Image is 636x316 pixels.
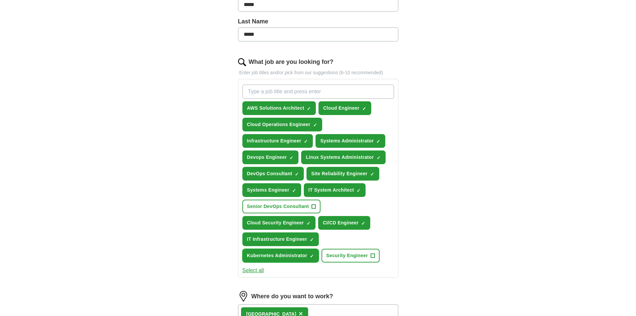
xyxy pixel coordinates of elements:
[307,106,311,111] span: ✓
[311,170,367,177] span: Site Reliability Engineer
[242,249,319,262] button: Kubernetes Administrator✓
[320,137,374,144] span: Systems Administrator
[304,139,308,144] span: ✓
[301,150,385,164] button: Linux Systems Administrator✓
[247,236,307,243] span: IT Infrastructure Engineer
[247,252,307,259] span: Kubernetes Administrator
[319,101,371,115] button: Cloud Engineer✓
[242,232,319,246] button: IT Infrastructure Engineer✓
[238,291,249,302] img: location.png
[242,216,316,230] button: Cloud Security Engineer✓
[247,219,304,226] span: Cloud Security Engineer
[377,155,381,161] span: ✓
[315,134,385,148] button: Systems Administrator✓
[242,134,313,148] button: Infrastructure Engineer✓
[326,252,368,259] span: Security Engineer
[242,118,322,131] button: Cloud Operations Engineer✓
[289,155,293,161] span: ✓
[295,172,299,177] span: ✓
[247,170,292,177] span: DevOps Consultant
[242,267,264,275] button: Select all
[238,17,398,26] label: Last Name
[313,122,317,128] span: ✓
[247,105,304,112] span: AWS Solutions Architect
[238,58,246,66] img: search.png
[323,219,359,226] span: CI/CD Engineer
[242,167,304,181] button: DevOps Consultant✓
[242,150,299,164] button: Devops Engineer✓
[306,154,374,161] span: Linux Systems Administrator
[322,249,380,262] button: Security Engineer
[376,139,380,144] span: ✓
[308,187,354,194] span: IT System Architect
[318,216,370,230] button: CI/CD Engineer✓
[310,253,314,259] span: ✓
[306,167,379,181] button: Site Reliability Engineer✓
[247,137,301,144] span: Infrastructure Engineer
[361,221,365,226] span: ✓
[247,121,310,128] span: Cloud Operations Engineer
[370,172,374,177] span: ✓
[249,58,334,67] label: What job are you looking for?
[242,85,394,99] input: Type a job title and press enter
[247,187,289,194] span: Systems Engineer
[357,188,361,193] span: ✓
[242,101,316,115] button: AWS Solutions Architect✓
[362,106,366,111] span: ✓
[323,105,359,112] span: Cloud Engineer
[238,69,398,76] p: Enter job titles and/or pick from our suggestions (6-10 recommended)
[310,237,314,242] span: ✓
[247,154,287,161] span: Devops Engineer
[292,188,296,193] span: ✓
[247,203,309,210] span: Senior DevOps Consultant
[251,292,333,301] label: Where do you want to work?
[306,221,310,226] span: ✓
[304,183,366,197] button: IT System Architect✓
[242,200,321,213] button: Senior DevOps Consultant
[242,183,301,197] button: Systems Engineer✓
